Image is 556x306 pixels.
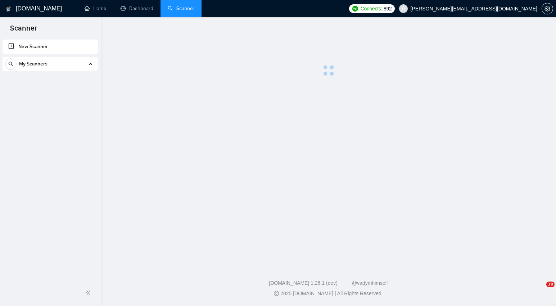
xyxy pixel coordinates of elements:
[168,5,194,12] a: searchScanner
[3,57,98,74] li: My Scanners
[4,23,43,38] span: Scanner
[3,40,98,54] li: New Scanner
[107,290,550,297] div: 2025 [DOMAIN_NAME] | All Rights Reserved.
[542,6,553,12] a: setting
[532,282,549,299] iframe: Intercom live chat
[86,289,93,296] span: double-left
[546,282,555,287] span: 10
[269,280,338,286] a: [DOMAIN_NAME] 1.26.1 (dev)
[352,280,388,286] a: @vadymhimself
[5,61,16,67] span: search
[6,3,11,15] img: logo
[19,57,48,71] span: My Scanners
[361,5,382,13] span: Connects:
[542,3,553,14] button: setting
[8,40,92,54] a: New Scanner
[401,6,406,11] span: user
[121,5,153,12] a: dashboardDashboard
[384,5,392,13] span: 892
[5,58,17,70] button: search
[274,291,279,296] span: copyright
[352,6,358,12] img: upwork-logo.png
[85,5,106,12] a: homeHome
